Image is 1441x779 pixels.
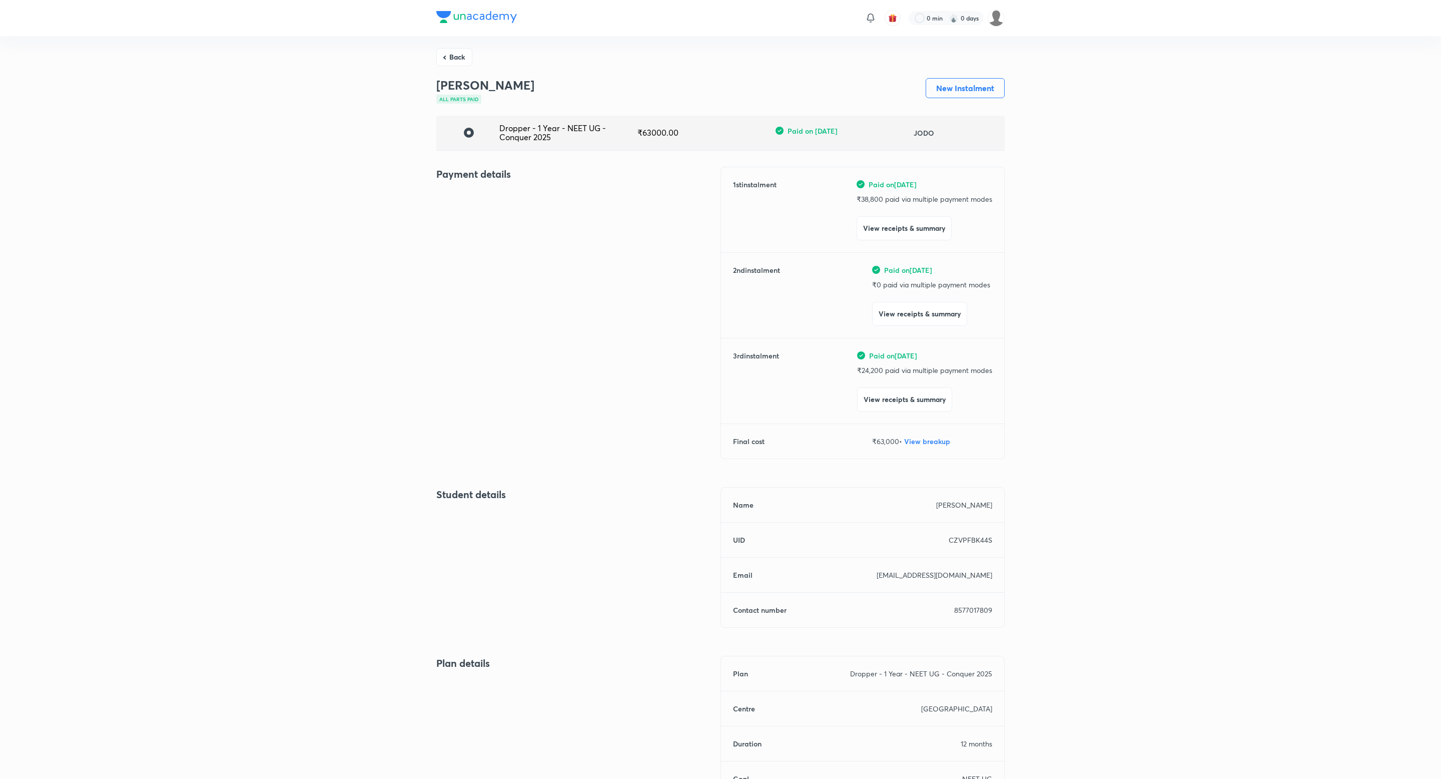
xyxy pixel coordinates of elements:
h4: Payment details [436,167,721,182]
a: Company Logo [436,11,517,26]
h6: Plan [733,668,748,679]
img: avatar [888,14,897,23]
p: [PERSON_NAME] [936,500,992,510]
h6: Contact number [733,605,787,615]
span: Paid on [DATE] [884,265,932,275]
img: Company Logo [436,11,517,23]
h6: Final cost [733,436,765,447]
img: green-tick [872,266,880,274]
img: green-tick [857,180,865,188]
h6: 3 rd instalment [733,350,779,412]
img: streak [949,13,959,23]
img: green-tick [857,351,865,359]
p: 8577017809 [954,605,992,615]
h6: Name [733,500,754,510]
div: Dropper - 1 Year - NEET UG - Conquer 2025 [499,124,637,142]
p: 12 months [961,738,992,749]
span: Paid on [DATE] [869,179,917,190]
h6: UID [733,535,745,545]
h6: JODO [914,128,934,138]
p: Dropper - 1 Year - NEET UG - Conquer 2025 [850,668,992,679]
h6: 2 nd instalment [733,265,780,326]
button: avatar [885,10,901,26]
div: ₹ 63000.00 [637,128,776,137]
h6: Email [733,570,753,580]
p: ₹ 0 paid via multiple payment modes [872,279,992,290]
div: All parts paid [436,95,481,104]
p: ₹ 63,000 • [872,436,992,447]
h6: Centre [733,703,755,714]
h4: Plan details [436,656,721,671]
p: [GEOGRAPHIC_DATA] [921,703,992,714]
span: View breakup [904,437,950,446]
p: CZVPFBK44S [949,535,992,545]
button: New Instalment [926,78,1005,98]
span: Paid on [DATE] [788,126,838,136]
span: Paid on [DATE] [869,350,917,361]
p: [EMAIL_ADDRESS][DOMAIN_NAME] [877,570,992,580]
h4: Student details [436,487,721,502]
h3: [PERSON_NAME] [436,78,534,93]
button: View receipts & summary [872,302,967,326]
img: green-tick [776,127,784,135]
h6: Duration [733,738,762,749]
img: Rishav [988,10,1005,27]
p: ₹ 38,800 paid via multiple payment modes [857,194,992,204]
button: Back [436,48,472,66]
h6: 1 st instalment [733,179,777,240]
button: View receipts & summary [857,387,952,412]
button: View receipts & summary [857,216,952,240]
p: ₹ 24,200 paid via multiple payment modes [857,365,992,375]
